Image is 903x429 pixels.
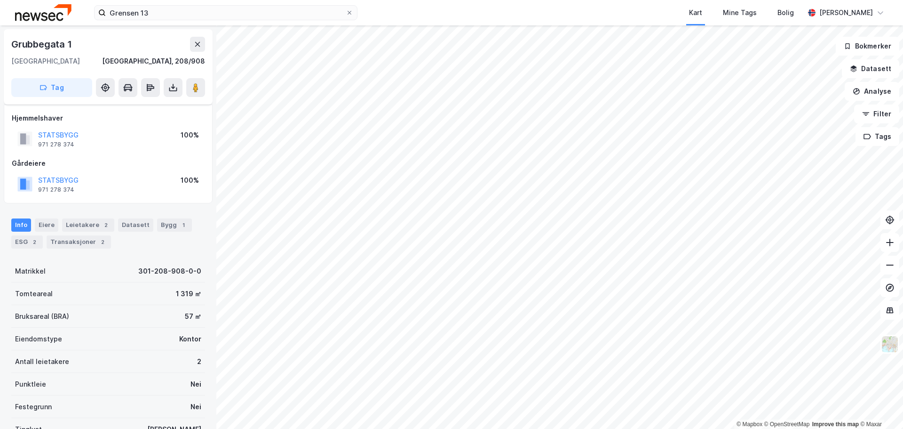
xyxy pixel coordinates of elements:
div: 971 278 374 [38,141,74,148]
div: Bolig [777,7,794,18]
div: Festegrunn [15,401,52,413]
img: newsec-logo.f6e21ccffca1b3a03d2d.png [15,4,71,21]
div: Hjemmelshaver [12,113,205,124]
div: Eiendomstype [15,333,62,345]
div: Info [11,219,31,232]
div: 2 [197,356,201,367]
div: Grubbegata 1 [11,37,74,52]
div: Mine Tags [723,7,757,18]
div: [PERSON_NAME] [819,7,873,18]
a: Improve this map [812,421,859,428]
div: Bruksareal (BRA) [15,311,69,322]
div: 100% [181,175,199,186]
a: Mapbox [737,421,762,428]
div: ESG [11,235,43,249]
div: 1 319 ㎡ [176,288,201,299]
div: Transaksjoner [47,235,111,249]
a: OpenStreetMap [764,421,810,428]
div: [GEOGRAPHIC_DATA], 208/908 [102,56,205,67]
div: Antall leietakere [15,356,69,367]
div: Kart [689,7,702,18]
button: Bokmerker [836,37,899,56]
button: Tags [855,127,899,146]
div: 100% [181,130,199,141]
img: Z [881,335,899,353]
div: Tomteareal [15,288,53,299]
div: 971 278 374 [38,186,74,194]
div: 301-208-908-0-0 [138,266,201,277]
div: 2 [101,220,111,230]
div: Nei [190,401,201,413]
div: Gårdeiere [12,158,205,169]
div: Bygg [157,219,192,232]
div: Punktleie [15,379,46,390]
div: Datasett [118,219,153,232]
button: Filter [854,105,899,123]
input: Søk på adresse, matrikkel, gårdeiere, leietakere eller personer [106,6,346,20]
div: [GEOGRAPHIC_DATA] [11,56,80,67]
div: Kontor [179,333,201,345]
button: Datasett [842,59,899,78]
button: Tag [11,78,92,97]
div: 2 [30,237,39,247]
div: Matrikkel [15,266,46,277]
div: 2 [98,237,107,247]
div: 1 [179,220,188,230]
div: 57 ㎡ [185,311,201,322]
div: Leietakere [62,219,114,232]
div: Eiere [35,219,58,232]
button: Analyse [845,82,899,101]
div: Nei [190,379,201,390]
iframe: Chat Widget [856,384,903,429]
